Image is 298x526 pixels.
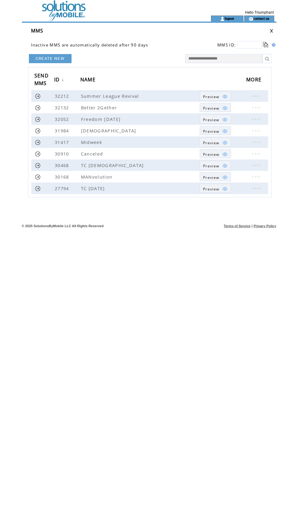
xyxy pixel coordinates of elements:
[200,91,231,101] a: Preview
[222,94,228,99] img: eye.png
[81,104,119,111] span: Better 2Gether
[55,128,71,134] span: 31984
[217,42,236,48] span: MMS ID:
[222,152,228,157] img: eye.png
[246,75,263,86] span: MORE
[55,151,71,157] span: 30910
[22,224,104,228] span: © 2025 SolutionsByMobile LLC All Rights Reserved
[54,74,66,86] a: ID↓
[254,224,276,228] a: Privacy Policy
[54,75,61,86] span: ID
[203,129,219,134] span: Show MMS preview
[200,103,231,112] a: Preview
[29,54,72,63] a: CREATE NEW
[81,185,107,191] span: TC [DATE]
[203,117,219,122] span: Show MMS preview
[203,94,219,99] span: Show MMS preview
[55,162,71,168] span: 30468
[220,16,225,21] img: account_icon.gif
[200,172,231,181] a: Preview
[55,185,71,191] span: 27794
[253,16,269,20] a: contact us
[251,224,252,228] span: |
[55,139,71,145] span: 31417
[200,126,231,135] a: Preview
[81,93,141,99] span: Summer League Revival
[245,10,274,15] span: Hello Triumphant
[222,105,228,111] img: eye.png
[203,152,219,157] span: Show MMS preview
[55,116,71,122] span: 32052
[200,114,231,124] a: Preview
[270,43,275,47] img: help.gif
[222,128,228,134] img: eye.png
[203,163,219,169] span: Show MMS preview
[200,184,231,193] a: Preview
[222,186,228,192] img: eye.png
[81,139,104,145] span: Midweek
[203,186,219,192] span: Show MMS preview
[225,16,234,20] a: logout
[249,16,253,21] img: contact_us_icon.gif
[81,174,114,180] span: MANvolution
[34,71,49,90] span: SEND MMS
[203,106,219,111] span: Show MMS preview
[81,116,122,122] span: Freedom [DATE]
[55,104,71,111] span: 32132
[200,138,231,147] a: Preview
[80,75,97,86] span: NAME
[81,128,138,134] span: [DEMOGRAPHIC_DATA]
[81,151,105,157] span: Canceled
[222,140,228,145] img: eye.png
[81,162,145,168] span: TC [DEMOGRAPHIC_DATA]
[55,93,71,99] span: 32212
[200,161,231,170] a: Preview
[203,175,219,180] span: Show MMS preview
[222,163,228,169] img: eye.png
[80,74,99,86] a: NAME
[55,174,71,180] span: 30168
[200,149,231,158] a: Preview
[222,175,228,180] img: eye.png
[203,140,219,145] span: Show MMS preview
[31,27,44,34] span: MMS
[224,224,251,228] a: Terms of Service
[222,117,228,122] img: eye.png
[31,42,148,48] span: Inactive MMS are automatically deleted after 90 days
